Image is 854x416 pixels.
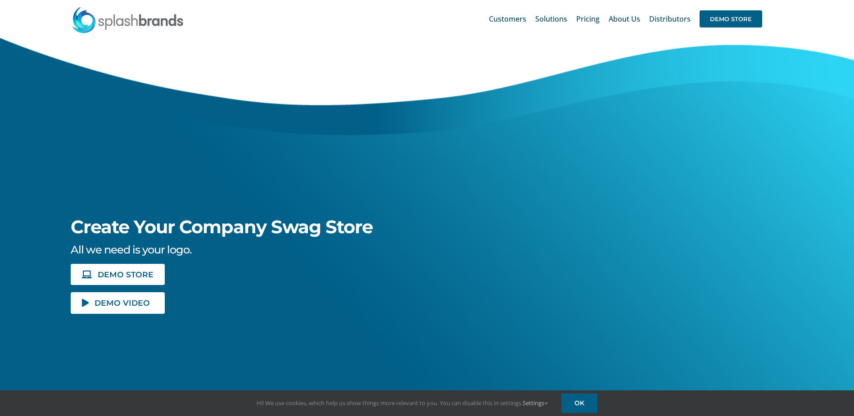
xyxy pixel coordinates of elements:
[71,243,191,256] span: All we need is your logo.
[609,15,640,23] span: About Us
[71,264,164,285] a: DEMO STORE
[489,5,526,33] a: Customers
[576,15,600,23] span: Pricing
[95,299,150,307] span: DEMO VIDEO
[489,15,526,23] span: Customers
[257,399,548,407] span: Hi! We use cookies, which help us show things more relevant to you. You can disable this in setti...
[72,6,184,33] img: SplashBrands.com Logo
[561,393,597,413] a: OK
[700,5,762,33] a: DEMO STORE
[700,10,762,27] span: DEMO STORE
[649,5,691,33] a: Distributors
[489,5,762,33] nav: Main Menu
[98,271,154,278] span: DEMO STORE
[535,15,567,23] span: Solutions
[71,216,373,238] span: Create Your Company Swag Store
[576,5,600,33] a: Pricing
[523,399,548,407] a: Settings
[649,15,691,23] span: Distributors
